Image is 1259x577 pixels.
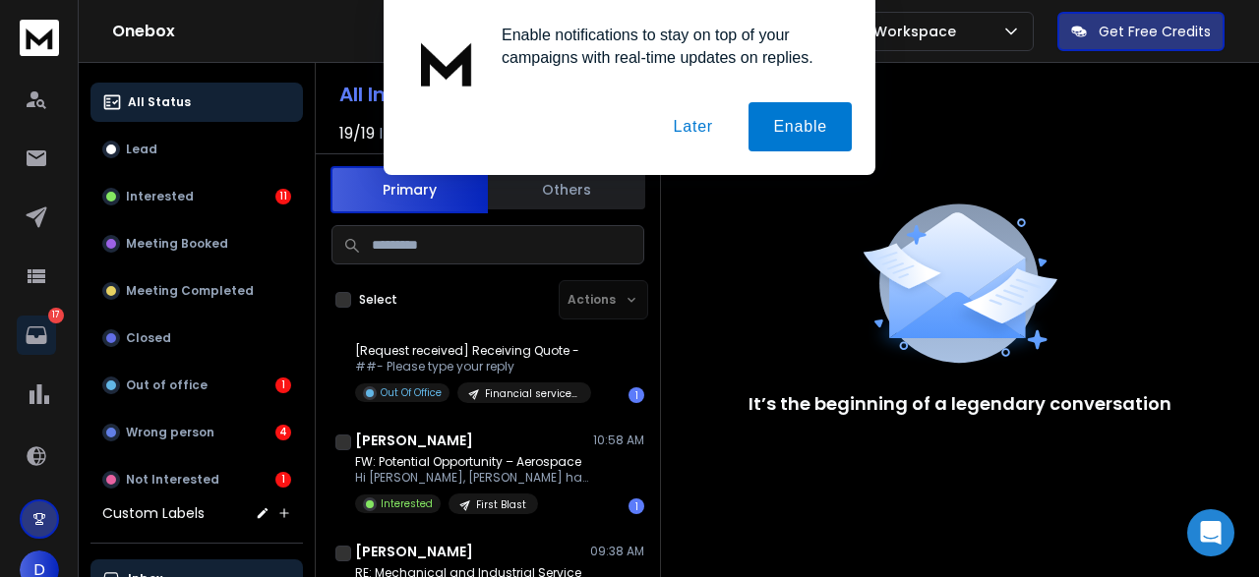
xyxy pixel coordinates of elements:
button: Primary [330,166,488,213]
p: Interested [381,496,433,511]
label: Select [359,292,397,308]
p: Out of office [126,377,208,393]
p: Financial services us [485,386,579,401]
h1: [PERSON_NAME] [355,542,473,561]
div: 1 [629,498,644,514]
p: 09:38 AM [590,544,644,559]
p: [Request received] Receiving Quote - [355,343,591,359]
div: 11 [275,189,291,204]
button: Wrong person4 [90,413,303,452]
button: Others [488,168,645,211]
div: 1 [275,377,291,393]
button: Not Interested1 [90,460,303,499]
p: Closed [126,330,171,346]
p: Meeting Completed [126,283,254,299]
p: Interested [126,189,194,204]
button: Interested11 [90,177,303,216]
img: notification icon [407,24,486,102]
div: Open Intercom Messenger [1187,509,1234,556]
p: Hi [PERSON_NAME], [PERSON_NAME] has forwarded [355,470,591,486]
p: Meeting Booked [126,236,228,252]
button: Closed [90,318,303,358]
p: First Blast [476,497,526,512]
p: Not Interested [126,472,219,488]
h3: Custom Labels [102,503,205,523]
div: 1 [629,387,644,403]
a: 17 [17,316,56,355]
p: 10:58 AM [593,433,644,448]
p: 17 [48,308,64,323]
p: Wrong person [126,425,214,440]
div: Enable notifications to stay on top of your campaigns with real-time updates on replies. [486,24,852,69]
div: 4 [275,425,291,440]
button: Meeting Completed [90,271,303,311]
p: ##- Please type your reply [355,359,591,375]
p: It’s the beginning of a legendary conversation [749,390,1171,418]
button: Out of office1 [90,366,303,405]
p: FW: Potential Opportunity – Aerospace [355,454,591,470]
p: Out Of Office [381,385,442,400]
button: Later [648,102,737,151]
button: Enable [749,102,852,151]
div: 1 [275,472,291,488]
button: Meeting Booked [90,224,303,263]
h1: [PERSON_NAME] [355,431,473,450]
